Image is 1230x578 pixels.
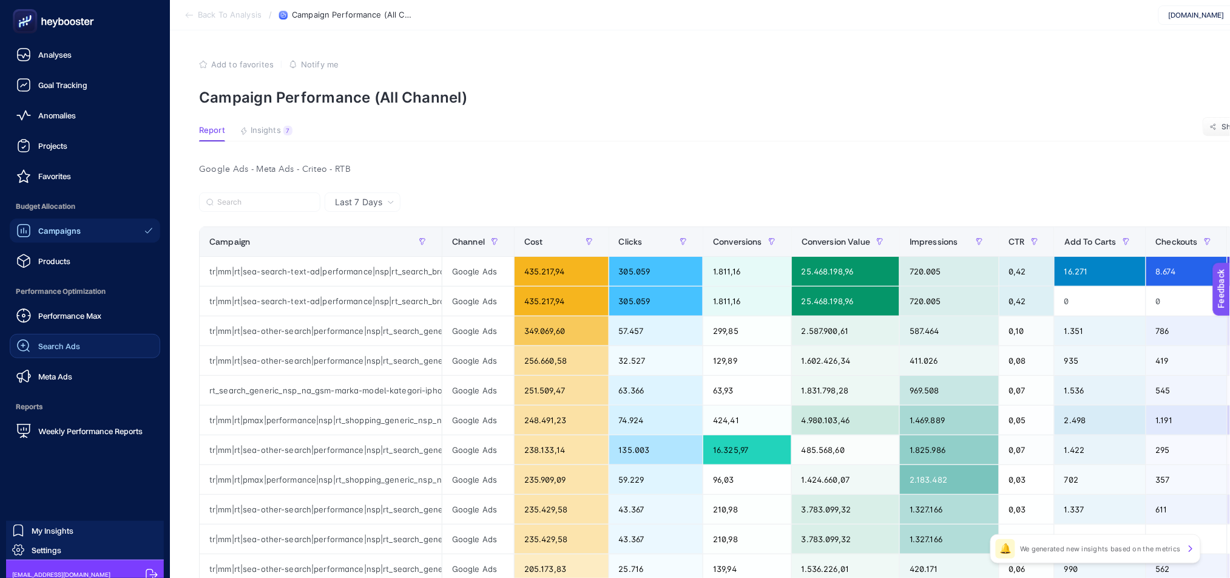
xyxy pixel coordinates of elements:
button: Notify me [289,59,339,69]
div: 1.811,16 [703,257,791,286]
div: tr|mm|rt|sea-search-text-ad|performance|nsp|rt_search_brand_nsp_na_pure-exact|na|d2c|Search-Brand... [200,287,442,316]
div: 0,07 [999,435,1054,464]
div: 720.005 [900,257,998,286]
div: 235.429,58 [515,525,609,554]
div: Google Ads [442,287,514,316]
div: 702 [1055,465,1146,494]
div: 587.464 [900,316,998,345]
span: Add to favorites [211,59,274,69]
input: Search [217,198,313,207]
button: Add to favorites [199,59,274,69]
div: 545 [1146,376,1227,405]
div: 485.568,60 [792,435,899,464]
span: Last 7 Days [335,196,382,208]
span: Conversions [713,237,762,246]
span: Checkouts [1156,237,1198,246]
div: 0 [1146,287,1227,316]
div: 1.351 [1055,316,1146,345]
div: Google Ads [442,495,514,524]
a: Campaigns [10,219,160,243]
div: 74.924 [609,406,703,435]
div: 63,93 [703,376,791,405]
div: 435.217,94 [515,257,609,286]
div: 238.133,14 [515,435,609,464]
div: 357 [1146,465,1227,494]
div: 43.367 [609,495,703,524]
div: 720.005 [900,287,998,316]
div: 935 [1055,346,1146,375]
div: 96,03 [703,465,791,494]
div: tr|mm|rt|pmax|performance|nsp|rt_shopping_generic_nsp_na_pmax-other-traffic|na|d2c|AOP|OSB0002K1G [200,406,442,435]
div: 435.217,94 [515,287,609,316]
div: rt_search_generic_nsp_na_gsm-marka-model-kategori-iphone-17 [200,376,442,405]
span: Products [38,256,70,266]
a: Search Ads [10,334,160,358]
span: Settings [32,545,61,555]
div: 349.069,60 [515,316,609,345]
div: 419 [1146,346,1227,375]
div: 611 [1146,495,1227,524]
a: Settings [6,540,164,560]
div: 1.337 [1055,495,1146,524]
div: 0,03 [999,495,1054,524]
div: 0,08 [999,346,1054,375]
div: 1.602.426,34 [792,346,899,375]
a: Projects [10,134,160,158]
div: tr|mm|rt|sea-other-search|performance|nsp|rt_search_generic_nsp_na_dsa-other-top-seller-max-conv-... [200,316,442,345]
span: Anomalies [38,110,76,120]
div: tr|mm|rt|sea-search-text-ad|performance|nsp|rt_search_brand_nsp_na_pure-exact|na|d2c|Search-Brand... [200,257,442,286]
div: 0 [1146,525,1227,554]
span: Performance Optimization [10,279,160,304]
div: 43.367 [609,525,703,554]
div: 0,05 [999,406,1054,435]
div: 1.811,16 [703,287,791,316]
div: 786 [1146,316,1227,345]
span: Campaign [209,237,250,246]
div: 32.527 [609,346,703,375]
a: Weekly Performance Reports [10,419,160,443]
span: Clicks [619,237,643,246]
div: 7 [283,126,292,135]
div: 2.498 [1055,406,1146,435]
span: Notify me [301,59,339,69]
div: 3.783.099,32 [792,525,899,554]
div: 1.422 [1055,435,1146,464]
div: tr|mm|rt|pmax|performance|nsp|rt_shopping_generic_nsp_na_pmax-other-top-seller|na|d2c|AOP|OSB0002JUP [200,465,442,494]
div: 16.325,97 [703,435,791,464]
span: Projects [38,141,67,151]
div: 129,89 [703,346,791,375]
span: Back To Analysis [198,10,262,20]
div: 235.429,58 [515,495,609,524]
div: 1.825.986 [900,435,998,464]
span: Add To Carts [1064,237,1117,246]
span: Cost [524,237,543,246]
div: tr|mm|rt|sea-other-search|performance|nsp|rt_search_generic_nsp_na_dsa-other-max-conv-value-feed|... [200,495,442,524]
span: Meta Ads [38,372,72,381]
div: 295 [1146,435,1227,464]
a: Goal Tracking [10,73,160,97]
div: 2.587.900,61 [792,316,899,345]
div: 0,07 [999,376,1054,405]
div: 2.183.482 [900,465,998,494]
div: 25.468.198,96 [792,287,899,316]
div: tr|mm|rt|sea-other-search|performance|nsp|rt_search_generic_nsp_na_dsa-other-traffic-category|na|... [200,435,442,464]
div: 251.509,47 [515,376,609,405]
div: 411.026 [900,346,998,375]
div: 1.327.166 [900,525,998,554]
span: Channel [452,237,485,246]
div: 0,03 [999,465,1054,494]
span: Analyses [38,50,72,59]
a: Products [10,249,160,273]
span: Impressions [910,237,958,246]
div: 135.003 [609,435,703,464]
div: 424,41 [703,406,791,435]
div: 305.059 [609,287,703,316]
div: Google Ads [442,465,514,494]
span: Report [199,126,225,135]
div: 248.491,23 [515,406,609,435]
div: tr|mm|rt|sea-other-search|performance|nsp|rt_search_generic_nsp_na_dsa-other-max-conv-value-feed|... [200,525,442,554]
div: 210,98 [703,525,791,554]
div: Google Ads [442,376,514,405]
div: Google Ads [442,525,514,554]
span: Campaigns [38,226,81,236]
